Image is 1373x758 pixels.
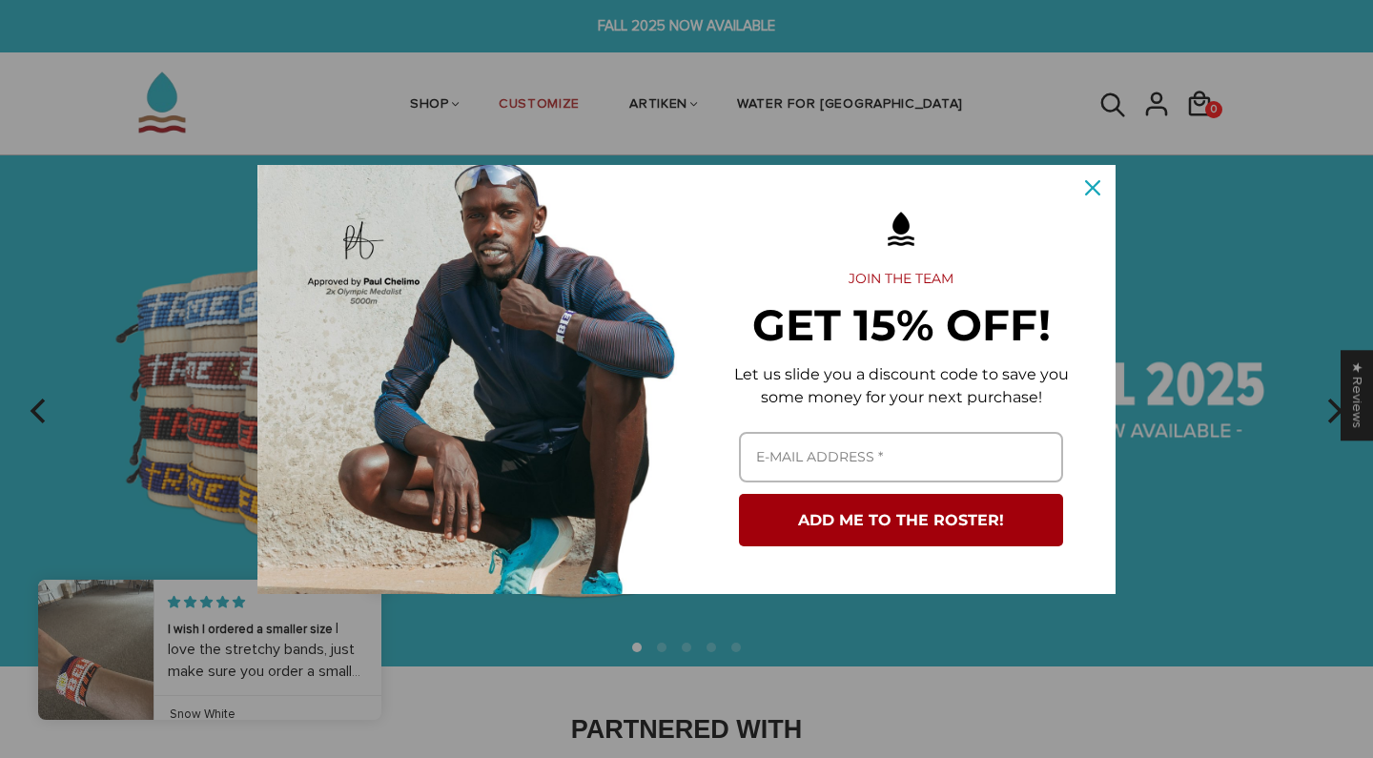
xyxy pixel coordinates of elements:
[717,363,1085,409] p: Let us slide you a discount code to save you some money for your next purchase!
[1070,165,1116,211] button: Close
[739,494,1063,546] button: ADD ME TO THE ROSTER!
[739,432,1063,482] input: Email field
[1085,180,1100,195] svg: close icon
[717,271,1085,288] h2: JOIN THE TEAM
[752,298,1051,351] strong: GET 15% OFF!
